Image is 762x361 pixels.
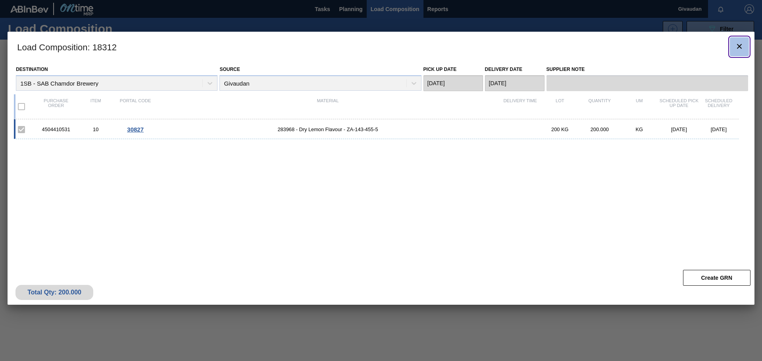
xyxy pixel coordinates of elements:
[219,67,240,72] label: Source
[115,126,155,133] div: Go to Order
[500,98,540,115] div: Delivery Time
[699,126,739,132] div: [DATE]
[699,98,739,115] div: Scheduled Delivery
[16,67,48,72] label: Destination
[620,98,659,115] div: UM
[620,126,659,132] div: KG
[127,126,144,133] span: 30827
[540,98,580,115] div: Lot
[485,75,545,91] input: mm/dd/yyyy
[8,32,754,62] h3: Load Composition : 18312
[683,270,750,286] button: Create GRN
[36,98,76,115] div: Purchase order
[580,98,620,115] div: Quantity
[76,126,115,132] div: 10
[659,98,699,115] div: Scheduled Pick up Date
[546,64,748,75] label: Supplier Note
[155,98,500,115] div: Material
[21,289,87,296] div: Total Qty: 200.000
[36,126,76,132] div: 4504410531
[485,67,522,72] label: Delivery Date
[580,126,620,132] div: 200.000
[76,98,115,115] div: Item
[540,126,580,132] div: 200 KG
[659,126,699,132] div: [DATE]
[115,98,155,115] div: Portal code
[155,126,500,132] span: 283968 - Dry Lemon Flavour - ZA-143-455-5
[423,67,457,72] label: Pick up Date
[423,75,483,91] input: mm/dd/yyyy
